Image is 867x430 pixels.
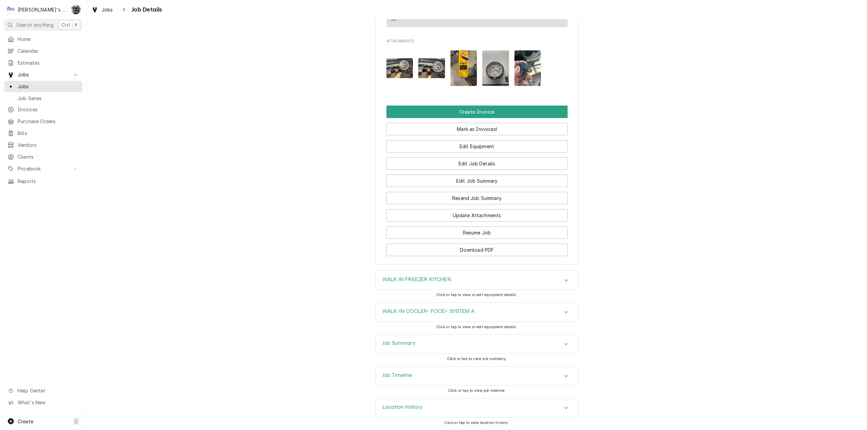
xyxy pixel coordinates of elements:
span: Attachments [386,39,568,44]
span: Vendors [18,141,79,149]
a: Job Series [4,93,82,104]
h3: Job Summary [382,340,416,346]
a: Jobs [89,4,116,15]
div: Button Group Row [386,170,568,187]
a: Bills [4,128,82,139]
a: Calendar [4,45,82,56]
div: Job Timeline [375,366,578,386]
div: Button Group Row [386,106,568,118]
button: Accordion Details Expand Trigger [376,335,578,354]
a: Clients [4,151,82,162]
h3: Location History [382,404,423,410]
span: Click or tap to view or edit equipment details. [436,325,517,329]
span: Job Details [130,5,162,14]
div: C [6,5,16,14]
h3: WALK IN FREEZER KITCHEN [382,276,451,283]
div: Button Group Row [386,222,568,239]
span: Click or tap to view or edit equipment details. [436,293,517,297]
span: Job Series [18,95,79,102]
div: Accordion Header [376,399,578,417]
h3: WALK-IN COOLER- FOOD- SYSTEM A [382,308,474,315]
span: Clients [18,153,79,160]
img: m9u1gIbUTXmLsWOC42FU [514,50,541,86]
a: Go to Pricebook [4,163,82,174]
button: Search anythingCtrlK [4,19,82,31]
div: WALK IN FREEZER KITCHEN [375,271,578,290]
span: Jobs [18,71,69,78]
a: Home [4,33,82,45]
button: Edit Job Summary [386,175,568,187]
img: GACBA7RVGA6Eqc19ylTw [450,50,477,86]
span: C [75,418,78,425]
span: Jobs [18,83,79,90]
a: Jobs [4,81,82,92]
span: What's New [18,399,78,406]
button: Edit Equipment [386,140,568,153]
span: Calendar [18,47,79,54]
div: Button Group Row [386,135,568,153]
div: SB [71,5,81,14]
span: Click or tap to view job summary. [447,357,507,361]
a: Purchase Orders [4,116,82,127]
span: Click or tap to view location history. [444,421,509,425]
span: Pricebook [18,165,69,172]
span: Reports [18,178,79,185]
span: Home [18,36,79,43]
button: Accordion Details Expand Trigger [376,271,578,290]
span: Jobs [102,6,113,13]
div: Attachments [386,39,568,91]
a: Vendors [4,139,82,151]
button: Accordion Details Expand Trigger [376,303,578,322]
div: Button Group Row [386,239,568,256]
div: Accordion Header [376,367,578,386]
div: WALK-IN COOLER- FOOD- SYSTEM A [375,302,578,322]
div: Location History [375,398,578,418]
img: FFpmH6MyRvanDA3pyurT [482,50,509,86]
span: Invoices [18,106,79,113]
span: K [75,21,78,28]
a: Go to Help Center [4,385,82,396]
img: XtiUeSUQ1KVJShiyZ1pn [418,58,445,78]
button: Mark as Invoiced [386,123,568,135]
button: Create Invoice [386,106,568,118]
span: Bills [18,130,79,137]
a: Go to What's New [4,397,82,408]
a: Reports [4,176,82,187]
div: Button Group Row [386,118,568,135]
div: Accordion Header [376,303,578,322]
button: Resume Job [386,226,568,239]
div: — [391,17,396,24]
img: TQmMnpJRIutU2Ne7AboK [386,58,413,78]
div: Sarah Bendele's Avatar [71,5,81,14]
div: Button Group Row [386,204,568,222]
div: Accordion Header [376,335,578,354]
button: Update Attachments [386,209,568,222]
span: Search anything [16,21,54,28]
span: Estimates [18,59,79,66]
button: Resend Job Summary [386,192,568,204]
span: Purchase Orders [18,118,79,125]
span: Help Center [18,387,78,394]
a: Invoices [4,104,82,115]
span: Attachments [386,45,568,91]
div: Job Summary [375,334,578,354]
button: Navigate back [119,4,130,15]
div: Button Group Row [386,187,568,204]
div: Button Group Row [386,153,568,170]
button: Accordion Details Expand Trigger [376,399,578,417]
a: Go to Jobs [4,69,82,80]
div: Clay's Refrigeration's Avatar [6,5,16,14]
span: Click or tap to view job timeline. [448,388,506,393]
div: Accordion Header [376,271,578,290]
h3: Job Timeline [382,372,412,379]
button: Accordion Details Expand Trigger [376,367,578,386]
div: Button Group [386,106,568,256]
div: [PERSON_NAME]'s Refrigeration [18,6,67,13]
button: Edit Job Details [386,157,568,170]
span: Create [18,418,33,424]
span: Ctrl [61,21,70,28]
a: Estimates [4,57,82,68]
button: Download PDF [386,244,568,256]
